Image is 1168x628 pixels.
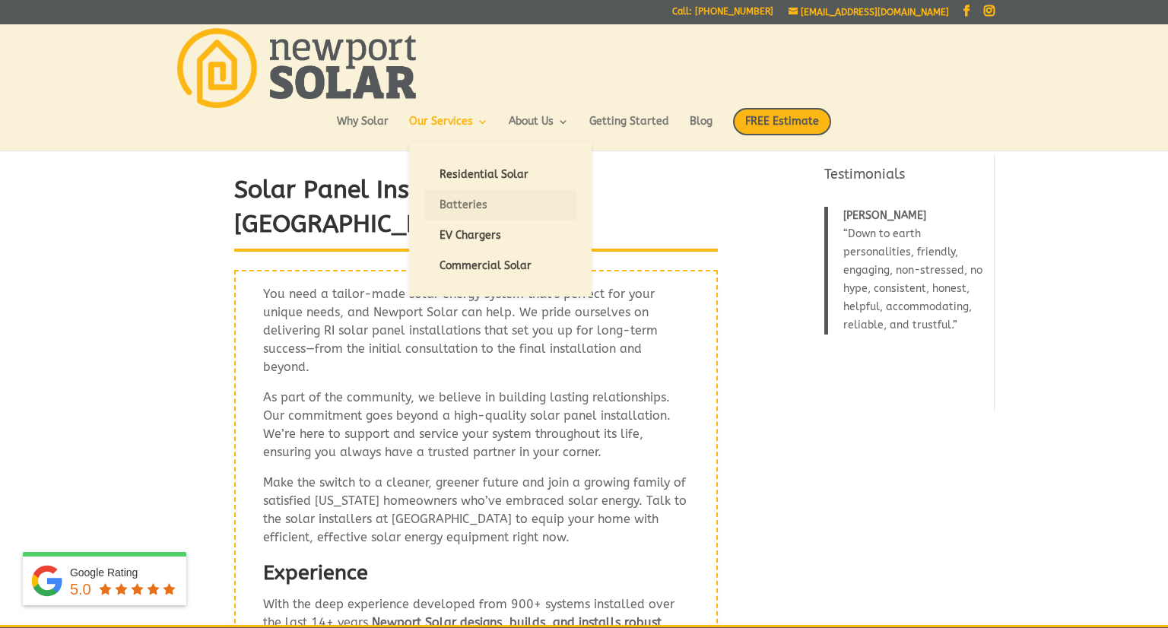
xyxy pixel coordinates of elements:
strong: Experience [263,560,368,585]
a: [EMAIL_ADDRESS][DOMAIN_NAME] [789,7,949,17]
span: FREE Estimate [733,108,831,135]
span: [PERSON_NAME] [843,209,926,222]
a: Blog [690,116,713,142]
p: As part of the community, we believe in building lasting relationships. Our commitment goes beyon... [263,389,689,474]
a: About Us [509,116,569,142]
a: Residential Solar [424,160,576,190]
a: Why Solar [337,116,389,142]
strong: Solar Panel Installations in [GEOGRAPHIC_DATA] [234,176,550,238]
img: Newport Solar | Solar Energy Optimized. [177,28,416,108]
a: Getting Started [589,116,669,142]
a: Batteries [424,190,576,220]
a: FREE Estimate [733,108,831,151]
a: Our Services [409,116,488,142]
p: Make the switch to a cleaner, greener future and join a growing family of satisfied [US_STATE] ho... [263,474,689,559]
a: EV Chargers [424,220,576,251]
a: Call: [PHONE_NUMBER] [672,7,773,23]
p: You need a tailor-made solar energy system that’s perfect for your unique needs, and Newport Sola... [263,285,689,389]
a: Commercial Solar [424,251,576,281]
blockquote: Down to earth personalities, friendly, engaging, non-stressed, no hype, consistent, honest, helpf... [824,207,985,335]
div: Google Rating [70,565,179,580]
h4: Testimonials [824,165,985,192]
span: 5.0 [70,581,91,598]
